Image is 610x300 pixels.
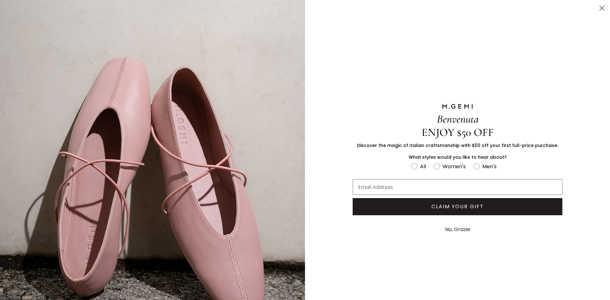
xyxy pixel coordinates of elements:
span: What styles would you like to hear about? [409,154,507,160]
span: ENJOY $50 OFF [422,126,494,139]
div: Men's [482,163,497,170]
button: No, Grazie [442,222,473,237]
span: Benvenuta [437,112,478,126]
span: Discover the magic of Italian craftsmanship with $50 off your first full-price purchase. [357,142,558,149]
button: Close dialog [596,3,607,14]
button: CLAIM YOUR GIFT [353,198,562,215]
img: M.GEMI [442,103,473,109]
input: Email Address [353,179,562,195]
div: Women's [443,163,466,170]
div: All [420,163,426,170]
